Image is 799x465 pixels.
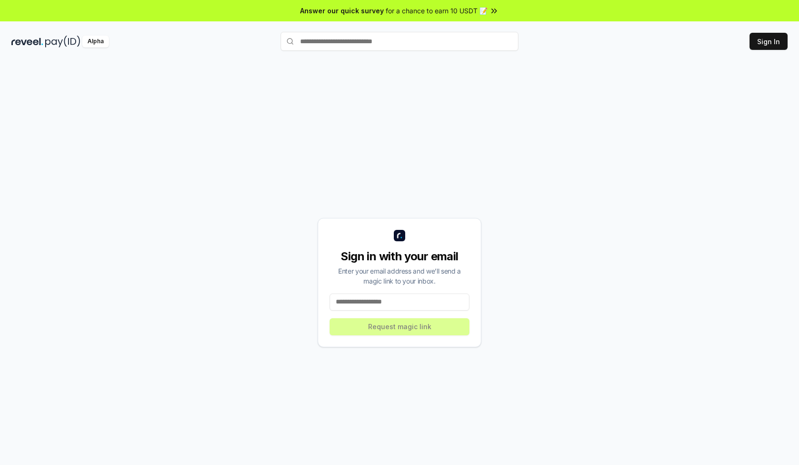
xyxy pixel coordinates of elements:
[11,36,43,47] img: reveel_dark
[386,6,487,16] span: for a chance to earn 10 USDT 📝
[750,33,788,50] button: Sign In
[394,230,405,241] img: logo_small
[82,36,109,47] div: Alpha
[300,6,384,16] span: Answer our quick survey
[45,36,80,47] img: pay_id
[330,266,469,286] div: Enter your email address and we’ll send a magic link to your inbox.
[330,249,469,264] div: Sign in with your email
